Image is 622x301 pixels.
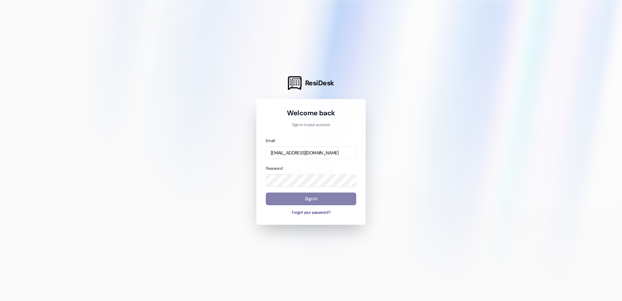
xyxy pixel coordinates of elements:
button: Forgot your password? [266,210,356,216]
label: Email [266,138,275,143]
img: ResiDesk Logo [288,76,302,90]
p: Sign in to your account [266,122,356,128]
h1: Welcome back [266,108,356,118]
button: Sign In [266,193,356,205]
label: Password [266,166,282,171]
span: ResiDesk [305,79,334,88]
input: name@example.com [266,147,356,159]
